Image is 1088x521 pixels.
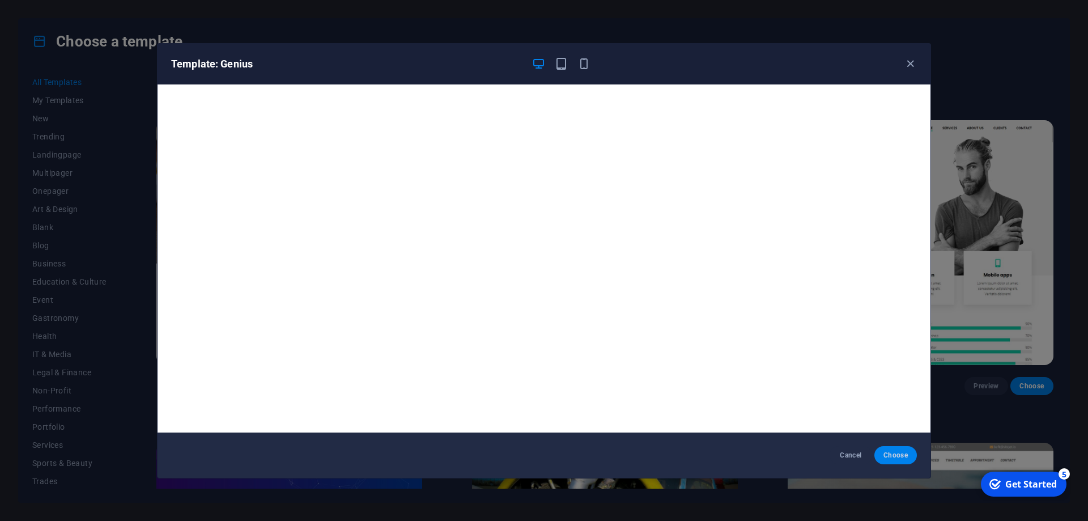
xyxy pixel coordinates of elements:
div: 5 [84,1,95,12]
button: Cancel [830,446,872,464]
div: Get Started 5 items remaining, 0% complete [6,5,92,29]
div: Get Started [31,11,82,23]
span: Choose [883,451,908,460]
h6: Template: Genius [171,57,522,71]
span: Cancel [839,451,863,460]
button: Choose [874,446,917,464]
